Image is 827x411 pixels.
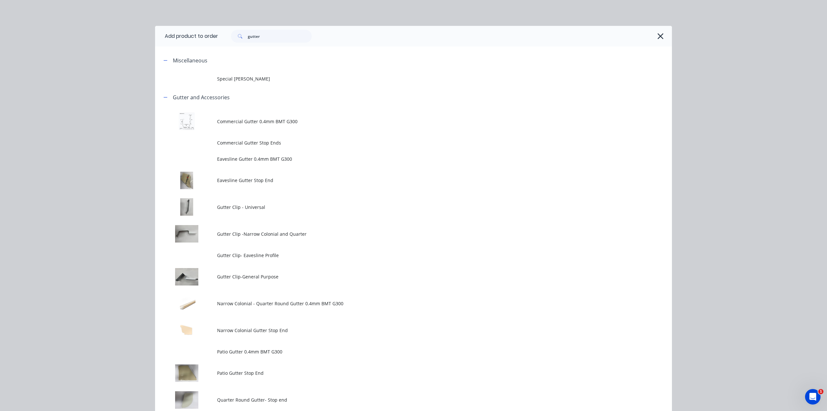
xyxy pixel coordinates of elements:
span: Special [PERSON_NAME] [217,75,581,82]
span: Narrow Colonial Gutter Stop End [217,327,581,334]
span: 1 [818,389,823,394]
span: Narrow Colonial - Quarter Round Gutter 0.4mm BMT G300 [217,300,581,307]
div: Gutter and Accessories [173,93,230,101]
iframe: Intercom live chat [805,389,821,405]
input: Search... [248,30,312,43]
span: Gutter Clip - Universal [217,204,581,211]
span: Quarter Round Gutter- Stop end [217,396,581,403]
span: Gutter Clip -Narrow Colonial and Quarter [217,231,581,237]
span: Gutter Clip- Eavesline Profile [217,252,581,259]
span: Patio Gutter Stop End [217,370,581,376]
div: Miscellaneous [173,57,207,64]
span: Commercial Gutter 0.4mm BMT G300 [217,118,581,125]
span: Patio Gutter 0.4mm BMT G300 [217,348,581,355]
span: Commercial Gutter Stop Ends [217,139,581,146]
span: Eavesline Gutter 0.4mm BMT G300 [217,156,581,162]
span: Gutter Clip-General Purpose [217,273,581,280]
span: Eavesline Gutter Stop End [217,177,581,184]
div: Add product to order [155,26,218,47]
